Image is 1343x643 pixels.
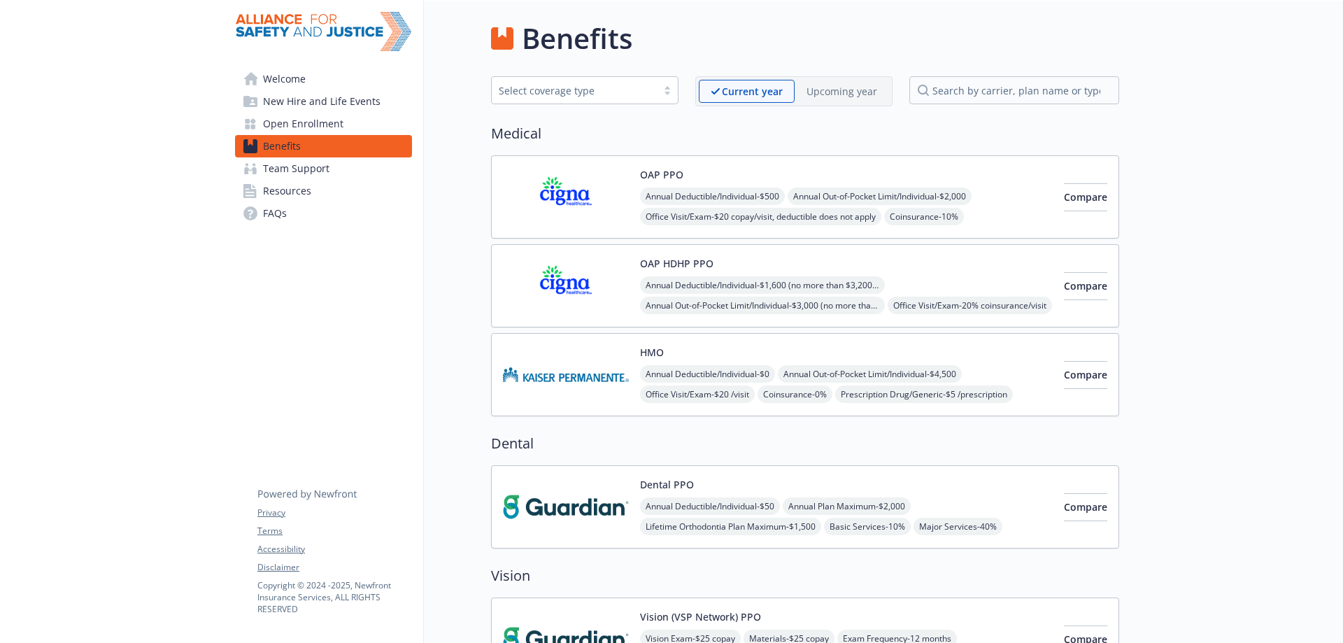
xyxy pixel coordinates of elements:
a: FAQs [235,202,412,225]
span: Office Visit/Exam - $20 copay/visit, deductible does not apply [640,208,881,225]
a: Open Enrollment [235,113,412,135]
span: Compare [1064,190,1107,204]
span: Prescription Drug/Generic - $5 /prescription [835,386,1013,403]
span: Annual Out-of-Pocket Limit/Individual - $2,000 [788,188,972,205]
span: Benefits [263,135,301,157]
span: Annual Out-of-Pocket Limit/Individual - $3,000 (no more than $3,200 per individual - within a fam... [640,297,885,314]
a: New Hire and Life Events [235,90,412,113]
span: Annual Deductible/Individual - $500 [640,188,785,205]
span: Annual Deductible/Individual - $50 [640,497,780,515]
span: Annual Out-of-Pocket Limit/Individual - $4,500 [778,365,962,383]
span: Compare [1064,500,1107,514]
button: Vision (VSP Network) PPO [640,609,761,624]
span: Office Visit/Exam - 20% coinsurance/visit [888,297,1052,314]
button: Compare [1064,272,1107,300]
img: Guardian carrier logo [503,477,629,537]
span: Resources [263,180,311,202]
button: Compare [1064,183,1107,211]
h1: Benefits [522,17,632,59]
button: OAP PPO [640,167,683,182]
span: Team Support [263,157,329,180]
a: Accessibility [257,543,411,556]
h2: Medical [491,123,1119,144]
img: Kaiser Permanente Insurance Company carrier logo [503,345,629,404]
span: Annual Plan Maximum - $2,000 [783,497,911,515]
a: Welcome [235,68,412,90]
button: HMO [640,345,664,360]
a: Resources [235,180,412,202]
h2: Vision [491,565,1119,586]
span: Lifetime Orthodontia Plan Maximum - $1,500 [640,518,821,535]
input: search by carrier, plan name or type [909,76,1119,104]
button: Compare [1064,361,1107,389]
span: Open Enrollment [263,113,343,135]
span: Welcome [263,68,306,90]
span: FAQs [263,202,287,225]
img: CIGNA carrier logo [503,167,629,227]
span: Office Visit/Exam - $20 /visit [640,386,755,403]
span: Coinsurance - 10% [884,208,964,225]
button: OAP HDHP PPO [640,256,713,271]
button: Dental PPO [640,477,694,492]
span: Annual Deductible/Individual - $0 [640,365,775,383]
h2: Dental [491,433,1119,454]
a: Team Support [235,157,412,180]
p: Current year [722,84,783,99]
span: Basic Services - 10% [824,518,911,535]
button: Compare [1064,493,1107,521]
p: Upcoming year [806,84,877,99]
a: Privacy [257,507,411,519]
span: Annual Deductible/Individual - $1,600 (no more than $3,200 per individual - within a family) [640,276,885,294]
a: Disclaimer [257,561,411,574]
span: New Hire and Life Events [263,90,381,113]
img: CIGNA carrier logo [503,256,629,316]
span: Coinsurance - 0% [758,386,832,403]
span: Major Services - 40% [914,518,1002,535]
p: Copyright © 2024 - 2025 , Newfront Insurance Services, ALL RIGHTS RESERVED [257,579,411,615]
span: Compare [1064,368,1107,381]
span: Compare [1064,279,1107,292]
div: Select coverage type [499,83,650,98]
a: Terms [257,525,411,537]
a: Benefits [235,135,412,157]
